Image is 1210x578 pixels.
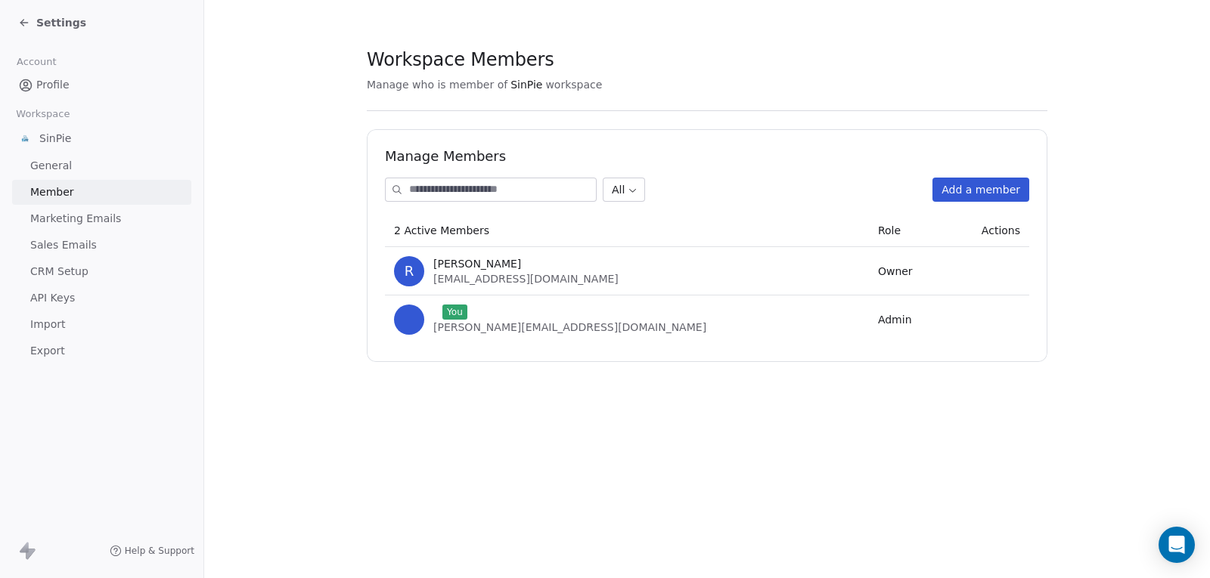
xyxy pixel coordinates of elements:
[394,256,424,286] span: R
[36,15,86,30] span: Settings
[12,206,191,231] a: Marketing Emails
[12,233,191,258] a: Sales Emails
[433,321,706,333] span: [PERSON_NAME][EMAIL_ADDRESS][DOMAIN_NAME]
[433,273,619,285] span: [EMAIL_ADDRESS][DOMAIN_NAME]
[12,73,191,97] a: Profile
[433,256,521,271] span: [PERSON_NAME]
[12,286,191,311] a: API Keys
[878,224,901,236] span: Role
[125,545,194,557] span: Help & Support
[12,153,191,178] a: General
[30,158,72,174] span: General
[30,343,65,359] span: Export
[30,317,65,332] span: Import
[39,131,71,146] span: SinPie
[30,211,121,227] span: Marketing Emails
[442,304,467,320] span: You
[878,314,912,326] span: Admin
[367,77,507,92] span: Manage who is member of
[10,103,76,125] span: Workspace
[30,237,97,253] span: Sales Emails
[12,180,191,205] a: Member
[30,184,74,200] span: Member
[18,15,86,30] a: Settings
[385,147,1029,165] h1: Manage Members
[12,312,191,337] a: Import
[394,224,489,236] span: 2 Active Members
[12,338,191,363] a: Export
[18,131,33,146] img: SinPie-PNG-Logotipo.png
[932,178,1029,202] button: Add a member
[10,51,63,73] span: Account
[36,77,70,93] span: Profile
[367,48,554,71] span: Workspace Members
[982,224,1020,236] span: Actions
[30,290,75,306] span: API Keys
[510,77,542,92] span: SinPie
[12,259,191,284] a: CRM Setup
[878,265,913,277] span: Owner
[1159,527,1195,563] div: Open Intercom Messenger
[30,264,88,280] span: CRM Setup
[545,77,602,92] span: workspace
[110,545,194,557] a: Help & Support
